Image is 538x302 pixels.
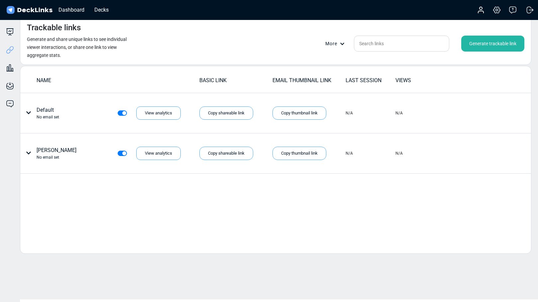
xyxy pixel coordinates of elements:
[346,110,353,116] div: N/A
[272,106,326,120] div: Copy thumbnail link
[199,106,253,120] div: Copy shareable link
[91,6,112,14] div: Decks
[395,110,403,116] div: N/A
[37,106,59,120] div: Default
[27,37,127,58] small: Generate and share unique links to see individual viewer interactions, or share one link to view ...
[461,36,524,52] div: Generate trackable link
[199,76,272,88] td: BASIC LINK
[395,150,403,156] div: N/A
[37,76,199,84] div: NAME
[37,114,59,120] div: No email set
[272,147,326,160] div: Copy thumbnail link
[346,150,353,156] div: N/A
[346,76,395,84] div: LAST SESSION
[325,40,349,47] div: More
[55,6,88,14] div: Dashboard
[354,36,449,52] input: Search links
[37,154,76,160] div: No email set
[272,76,345,88] td: EMAIL THUMBNAIL LINK
[136,147,181,160] div: View analytics
[37,146,76,160] div: [PERSON_NAME]
[136,106,181,120] div: View analytics
[395,76,445,84] div: VIEWS
[5,5,54,15] img: DeckLinks
[27,23,81,33] h4: Trackable links
[199,147,253,160] div: Copy shareable link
